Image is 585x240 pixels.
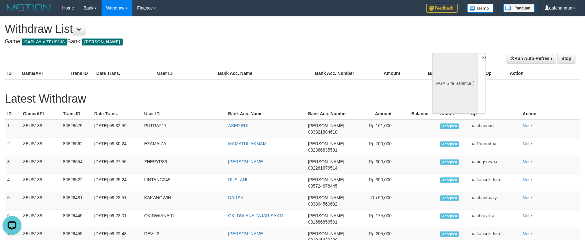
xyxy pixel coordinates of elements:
[308,165,337,171] span: 082261676514
[20,156,61,174] td: ZEUS138
[68,68,94,79] th: Trans ID
[92,138,142,156] td: [DATE] 09:30:24
[467,4,494,13] img: Button%20Memo.svg
[308,183,337,189] span: 085724678445
[401,156,438,174] td: -
[438,108,468,120] th: Status
[410,68,454,79] th: Balance
[155,68,215,79] th: User ID
[523,195,532,200] a: Note
[401,174,438,192] td: -
[468,210,520,228] td: aafchhealita
[82,39,122,45] span: [PERSON_NAME]
[358,174,401,192] td: Rp 350,000
[5,192,20,210] td: 5
[306,108,358,120] th: Bank Acc. Number
[22,39,67,45] span: OXPLAY > ZEUS138
[361,68,410,79] th: Amount
[401,210,438,228] td: -
[5,3,53,13] img: MOTION_logo.png
[523,231,532,236] a: Note
[92,210,142,228] td: [DATE] 09:23:01
[440,141,459,147] span: Accepted
[313,68,361,79] th: Bank Acc. Number
[20,138,61,156] td: ZEUS138
[440,213,459,219] span: Accepted
[468,156,520,174] td: aafungsreyna
[61,174,92,192] td: 86826522
[308,141,344,146] span: [PERSON_NAME]
[19,68,68,79] th: Game/API
[92,156,142,174] td: [DATE] 09:27:55
[358,120,401,138] td: Rp 161,000
[142,174,225,192] td: LINTANG245
[523,177,532,182] a: Note
[5,156,20,174] td: 3
[61,138,92,156] td: 86826562
[432,53,478,114] div: PGA Site Balance /
[507,53,556,64] a: Run Auto-Refresh
[358,156,401,174] td: Rp 300,000
[228,195,243,200] a: DARSA
[5,108,20,120] th: ID
[20,210,61,228] td: ZEUS138
[401,192,438,210] td: -
[358,192,401,210] td: Rp 50,000
[468,174,520,192] td: aafkansokkhim
[61,108,92,120] th: Trans ID
[308,201,337,207] span: 083894560692
[5,68,19,79] th: ID
[401,108,438,120] th: Balance
[358,138,401,156] td: Rp 700,000
[61,192,92,210] td: 86826481
[483,68,507,79] th: Op
[142,138,225,156] td: EZAMAIZA
[20,108,61,120] th: Game/API
[5,210,20,228] td: 6
[308,213,344,218] span: [PERSON_NAME]
[523,213,532,218] a: Note
[5,138,20,156] td: 2
[228,123,248,128] a: ASEP EDI
[520,108,580,120] th: Action
[523,123,532,128] a: Note
[468,120,520,138] td: aafchannun
[3,3,21,21] button: Open LiveChat chat widget
[503,4,535,12] img: panduan.png
[228,141,266,146] a: MAIZATUL AKMAM
[92,120,142,138] td: [DATE] 09:32:59
[20,120,61,138] td: ZEUS138
[92,192,142,210] td: [DATE] 09:23:51
[5,120,20,138] td: 1
[20,174,61,192] td: ZEUS138
[142,156,225,174] td: ZHEPYR86
[5,39,384,45] h4: Game: Bank:
[308,219,337,225] span: 081586856501
[92,108,142,120] th: Date Trans.
[92,174,142,192] td: [DATE] 09:25:24
[358,108,401,120] th: Amount
[426,4,458,13] img: Feedback.jpg
[523,159,532,164] a: Note
[440,177,459,183] span: Accepted
[215,68,313,79] th: Bank Acc. Name
[20,192,61,210] td: ZEUS138
[308,123,344,128] span: [PERSON_NAME]
[5,23,384,35] h1: Withdraw List
[228,231,264,236] a: [PERSON_NAME]
[401,120,438,138] td: -
[558,53,576,64] a: Stop
[468,108,520,120] th: Op
[308,159,344,164] span: [PERSON_NAME]
[228,159,264,164] a: [PERSON_NAME]
[5,93,580,105] h1: Latest Withdraw
[61,210,92,228] td: 86826445
[468,138,520,156] td: aafRornrotha
[308,231,344,236] span: [PERSON_NAME]
[228,177,247,182] a: RUSLANI
[523,141,532,146] a: Note
[308,177,344,182] span: [PERSON_NAME]
[61,156,92,174] td: 86826554
[308,147,337,153] span: 082386835531
[440,231,459,237] span: Accepted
